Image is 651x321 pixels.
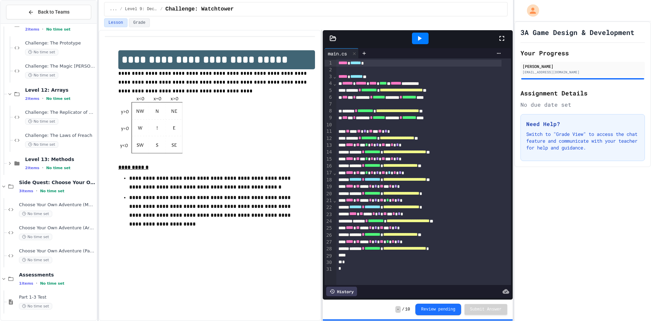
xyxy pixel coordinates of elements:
[25,141,58,148] span: No time set
[324,156,333,163] div: 15
[324,48,359,58] div: main.cs
[324,191,333,197] div: 20
[333,170,336,176] span: Fold line
[324,67,333,73] div: 2
[520,3,541,18] div: My Account
[36,188,37,194] span: •
[129,18,150,27] button: Grade
[25,133,95,139] span: Challenge: The Laws of Freach
[324,259,333,266] div: 30
[324,253,333,260] div: 29
[324,128,333,135] div: 11
[324,114,333,121] div: 9
[324,94,333,101] div: 6
[19,234,52,240] span: No time set
[324,122,333,128] div: 10
[324,183,333,190] div: 19
[25,72,58,78] span: No time set
[324,60,333,67] div: 1
[42,165,43,171] span: •
[465,304,507,315] button: Submit Answer
[324,218,333,225] div: 24
[324,177,333,183] div: 18
[520,48,645,58] h2: Your Progress
[19,248,95,254] span: Choose Your Own Adventure (Part 1)
[19,189,33,193] span: 3 items
[25,49,58,55] span: No time set
[19,211,52,217] span: No time set
[395,306,400,313] span: -
[165,5,234,13] span: Challenge: Watchtower
[19,303,52,309] span: No time set
[324,232,333,239] div: 26
[46,166,71,170] span: No time set
[120,6,122,12] span: /
[25,64,95,69] span: Challenge: The Magic [PERSON_NAME]
[324,142,333,149] div: 13
[19,179,95,185] span: Side Quest: Choose Your Own Adventure
[526,120,639,128] h3: Need Help?
[470,307,502,312] span: Submit Answer
[19,225,95,231] span: Choose Your Own Adventure (Arrays)
[324,170,333,176] div: 17
[25,110,95,115] span: Challenge: The Replicator of D'To
[324,163,333,170] div: 16
[25,118,58,125] span: No time set
[46,27,71,32] span: No time set
[324,149,333,156] div: 14
[520,28,634,37] h1: 3A Game Design & Development
[42,26,43,32] span: •
[19,257,52,263] span: No time set
[125,6,158,12] span: Level 9: Decision Making
[324,50,350,57] div: main.cs
[160,6,163,12] span: /
[324,211,333,218] div: 23
[6,5,91,19] button: Back to Teams
[324,80,333,87] div: 4
[40,281,64,286] span: No time set
[333,198,336,203] span: Fold line
[415,304,461,315] button: Review pending
[46,96,71,101] span: No time set
[405,307,410,312] span: 10
[520,101,645,109] div: No due date set
[522,63,643,69] div: [PERSON_NAME]
[19,295,95,300] span: Part 1-3 Test
[324,73,333,80] div: 3
[402,307,405,312] span: /
[19,281,33,286] span: 1 items
[522,70,643,75] div: [EMAIL_ADDRESS][DOMAIN_NAME]
[324,197,333,204] div: 21
[104,18,127,27] button: Lesson
[324,239,333,246] div: 27
[324,108,333,114] div: 8
[324,225,333,232] div: 25
[324,204,333,211] div: 22
[19,272,95,278] span: Assessments
[25,96,39,101] span: 2 items
[42,96,43,101] span: •
[36,281,37,286] span: •
[520,88,645,98] h2: Assignment Details
[324,135,333,142] div: 12
[333,81,336,86] span: Fold line
[110,6,117,12] span: ...
[25,87,95,93] span: Level 12: Arrays
[25,40,95,46] span: Challenge: The Prototype
[326,287,357,296] div: History
[40,189,64,193] span: No time set
[324,101,333,108] div: 7
[19,202,95,208] span: Choose Your Own Adventure (Methods)
[25,166,39,170] span: 2 items
[38,8,70,16] span: Back to Teams
[324,246,333,252] div: 28
[324,87,333,94] div: 5
[333,74,336,79] span: Fold line
[324,266,333,273] div: 31
[526,131,639,151] p: Switch to "Grade View" to access the chat feature and communicate with your teacher for help and ...
[25,156,95,162] span: Level 13: Methods
[25,27,39,32] span: 2 items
